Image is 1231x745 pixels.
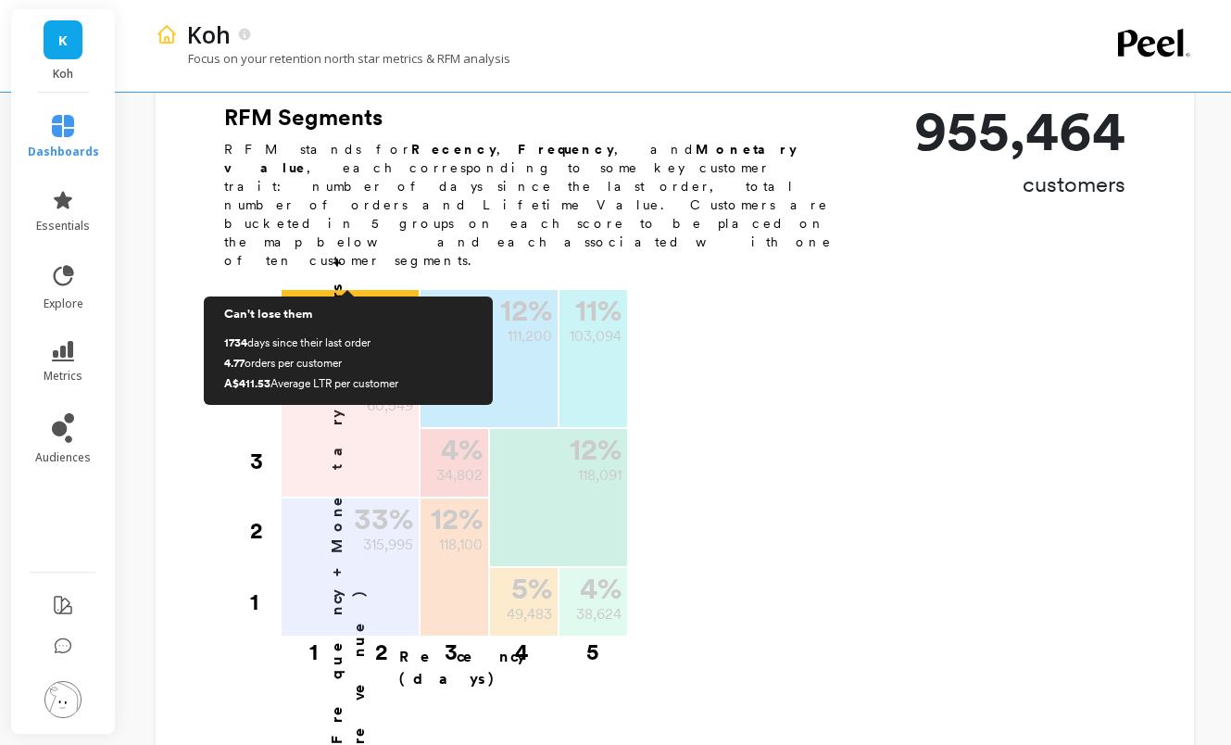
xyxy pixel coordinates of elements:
div: 1 [275,638,352,656]
span: audiences [35,450,91,465]
div: 3 [250,427,280,496]
p: Koh [30,67,97,82]
p: 1 % [378,296,413,325]
div: 1 [250,567,280,638]
p: RFM stands for , , and , each corresponding to some key customer trait: number of days since the ... [224,140,854,270]
p: 38,624 [576,603,622,625]
p: 12 % [500,296,552,325]
span: essentials [36,219,90,234]
p: 12 % [570,435,622,464]
p: Focus on your retention north star metrics & RFM analysis [156,50,510,67]
div: 2 [346,638,417,656]
p: Koh [187,19,231,50]
span: K [58,30,68,51]
img: profile picture [44,681,82,718]
p: 955,464 [914,103,1125,158]
div: 5 [250,290,280,359]
img: header icon [156,23,178,45]
p: 4 % [441,435,483,464]
p: 103,094 [570,325,622,347]
p: 33 % [354,504,413,534]
div: 4 [486,638,558,656]
p: customers [914,170,1125,199]
p: 111,200 [508,325,552,347]
p: Recency (days) [399,646,627,690]
p: 4 % [580,574,622,603]
b: Recency [411,142,496,157]
div: 5 [558,638,627,656]
span: dashboards [28,145,99,159]
p: 6 % [371,365,413,395]
p: 5 % [511,574,552,603]
span: metrics [44,369,82,384]
b: Frequency [518,142,614,157]
div: 2 [250,497,280,565]
p: 118,100 [439,534,483,556]
p: 315,995 [363,534,413,556]
div: 3 [416,638,486,656]
span: explore [44,297,83,311]
p: 12 % [431,504,483,534]
p: Frequency + Monetary (orders + revenue) [326,185,371,744]
h2: RFM Segments [224,103,854,133]
div: 4 [250,359,280,427]
p: 118,091 [578,464,622,486]
p: 11 % [575,296,622,325]
p: 49,483 [507,603,552,625]
p: 34,802 [436,464,483,486]
p: 60,549 [367,395,413,417]
p: 5,526 [376,325,413,347]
